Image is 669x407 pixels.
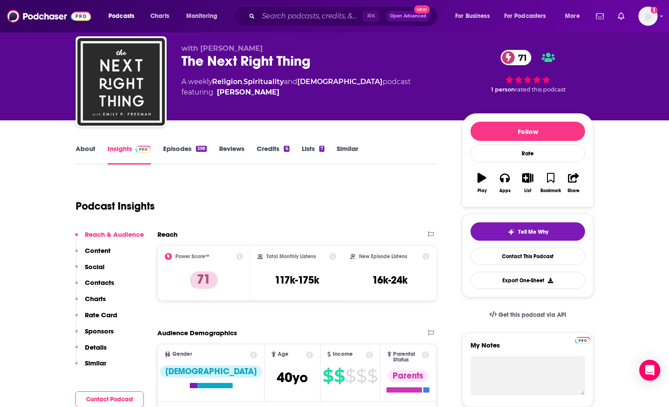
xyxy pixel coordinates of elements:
a: Similar [337,144,358,165]
span: Podcasts [108,10,134,22]
button: Apps [493,167,516,199]
span: , [242,77,244,86]
span: featuring [181,87,411,98]
a: Contact This Podcast [470,248,585,265]
button: Reach & Audience [75,230,144,246]
button: Export One-Sheet [470,272,585,289]
button: Sponsors [75,327,114,343]
button: Rate Card [75,311,117,327]
button: tell me why sparkleTell Me Why [470,222,585,241]
span: 71 [509,50,531,65]
div: Open Intercom Messenger [639,360,660,381]
img: Podchaser - Follow, Share and Rate Podcasts [7,8,91,25]
span: ⌘ K [363,11,379,22]
button: Content [75,246,111,263]
p: Charts [85,295,106,303]
img: Podchaser Pro [136,146,151,153]
h3: 117k-175k [275,274,319,287]
span: and [284,77,297,86]
p: Similar [85,359,106,367]
span: Monitoring [186,10,217,22]
h2: Total Monthly Listens [266,253,316,260]
span: Age [278,351,289,357]
a: Religion [212,77,242,86]
svg: Add a profile image [651,7,658,14]
p: Reach & Audience [85,230,144,239]
a: Pro website [575,336,590,344]
div: 398 [196,146,207,152]
span: Charts [150,10,169,22]
button: Similar [75,359,106,375]
div: 6 [284,146,289,152]
img: The Next Right Thing [77,38,165,126]
button: Play [470,167,493,199]
a: InsightsPodchaser Pro [108,144,151,165]
div: [DEMOGRAPHIC_DATA] [160,365,262,378]
span: with [PERSON_NAME] [181,44,263,53]
h2: Power Score™ [175,253,209,260]
span: Logged in as shcarlos [638,7,658,26]
button: Show profile menu [638,7,658,26]
span: $ [367,369,377,383]
div: Parents [387,370,429,382]
span: Gender [172,351,192,357]
a: Credits6 [257,144,289,165]
span: $ [356,369,366,383]
p: Content [85,246,111,255]
a: Show notifications dropdown [592,9,607,24]
p: Sponsors [85,327,114,335]
div: Apps [499,188,511,193]
button: open menu [180,9,229,23]
span: 1 person [491,86,515,93]
span: Open Advanced [390,14,426,18]
img: User Profile [638,7,658,26]
h2: New Episode Listens [359,253,407,260]
span: rated this podcast [515,86,566,93]
button: Contacts [75,278,114,295]
button: Bookmark [539,167,562,199]
div: Search podcasts, credits, & more... [243,6,446,26]
span: $ [334,369,345,383]
span: For Business [455,10,490,22]
span: Tell Me Why [518,228,548,235]
p: 71 [190,271,218,289]
a: [DEMOGRAPHIC_DATA] [297,77,383,86]
span: $ [345,369,355,383]
div: 7 [319,146,324,152]
p: Rate Card [85,311,117,319]
button: Details [75,343,107,359]
button: open menu [102,9,146,23]
a: Spirituality [244,77,284,86]
button: open menu [559,9,591,23]
button: Charts [75,295,106,311]
img: tell me why sparkle [508,228,515,235]
button: List [516,167,539,199]
a: Episodes398 [163,144,207,165]
button: open menu [498,9,559,23]
button: Social [75,263,105,279]
div: Share [568,188,579,193]
p: Details [85,343,107,351]
a: Show notifications dropdown [614,9,628,24]
button: open menu [449,9,501,23]
h3: 16k-24k [372,274,408,287]
h1: Podcast Insights [76,200,155,213]
h2: Reach [157,230,178,239]
input: Search podcasts, credits, & more... [258,9,363,23]
a: About [76,144,95,165]
a: 71 [501,50,531,65]
div: A weekly podcast [181,77,411,98]
span: 40 yo [277,369,308,386]
img: Podchaser Pro [575,337,590,344]
a: Reviews [219,144,244,165]
a: Emily P. Freeman [217,87,279,98]
div: List [524,188,531,193]
span: Parental Status [393,351,420,363]
a: Get this podcast via API [482,304,573,326]
label: My Notes [470,341,585,356]
span: For Podcasters [504,10,546,22]
div: 71 1 personrated this podcast [462,44,593,98]
div: Rate [470,144,585,162]
span: More [565,10,580,22]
